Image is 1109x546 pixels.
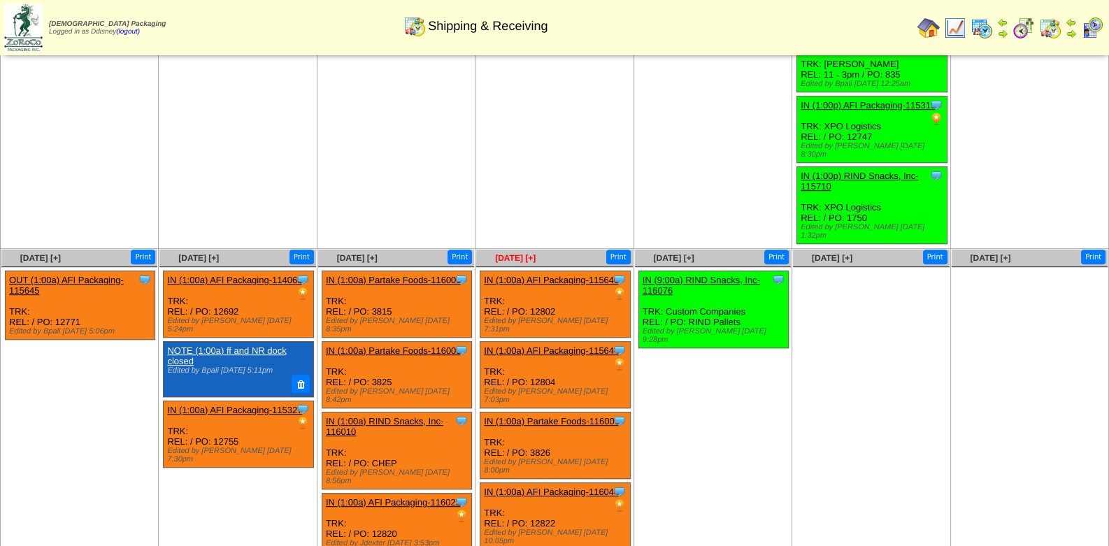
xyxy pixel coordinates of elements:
span: Logged in as Ddisney [49,20,166,36]
a: [DATE] [+] [20,253,61,263]
a: [DATE] [+] [970,253,1010,263]
div: Edited by [PERSON_NAME] [DATE] 10:05pm [484,529,629,545]
img: Tooltip [296,273,310,287]
img: calendarprod.gif [971,17,993,39]
div: TRK: REL: / PO: 12802 [480,271,630,338]
a: [DATE] [+] [337,253,378,263]
div: Edited by [PERSON_NAME] [DATE] 8:00pm [484,458,629,475]
img: Tooltip [613,343,627,357]
div: Edited by [PERSON_NAME] [DATE] 1:32pm [801,223,946,240]
a: [DATE] [+] [178,253,219,263]
div: TRK: REL: / PO: 12771 [6,271,155,340]
button: Print [606,250,631,264]
img: calendarcustomer.gif [1081,17,1103,39]
button: Print [131,250,155,264]
a: IN (1:00a) AFI Packaging-116044 [484,487,619,497]
button: Print [764,250,789,264]
div: Edited by [PERSON_NAME] [DATE] 8:35pm [326,317,471,333]
a: IN (1:00a) Partake Foods-116000 [484,416,620,426]
a: IN (1:00a) Partake Foods-116006 [326,275,462,285]
button: Print [448,250,472,264]
div: TRK: REL: / PO: 3825 [322,342,471,408]
div: Edited by Bpali [DATE] 5:11pm [167,366,307,375]
div: TRK: Custom Companies REL: / PO: RIND Pallets [638,271,788,348]
img: Tooltip [296,402,310,416]
a: IN (1:00a) AFI Packaging-115640 [484,275,619,285]
div: Edited by [PERSON_NAME] [DATE] 8:56pm [326,468,471,485]
img: Tooltip [613,273,627,287]
img: calendarinout.gif [403,15,426,37]
a: IN (1:00p) RIND Snacks, Inc-115710 [801,171,918,192]
a: IN (1:00p) AFI Packaging-115319 [801,100,936,110]
img: PO [613,498,627,512]
div: Edited by Bpali [DATE] 5:06pm [9,327,155,336]
img: zoroco-logo-small.webp [4,4,43,51]
a: (logout) [116,28,140,36]
img: arrowleft.gif [997,17,1008,28]
a: [DATE] [+] [653,253,694,263]
img: home.gif [917,17,940,39]
div: TRK: REL: / PO: 3815 [322,271,471,338]
img: PO [296,287,310,301]
button: Print [289,250,314,264]
img: PO [929,112,943,126]
div: TRK: XPO Logistics REL: / PO: 1750 [797,167,947,244]
a: IN (1:00a) Partake Foods-116009 [326,345,462,356]
img: arrowright.gif [1066,28,1077,39]
img: arrowright.gif [997,28,1008,39]
img: Tooltip [455,414,468,428]
img: Tooltip [929,168,943,182]
div: Edited by [PERSON_NAME] [DATE] 8:42pm [326,387,471,404]
div: TRK: REL: / PO: 12804 [480,342,630,408]
div: Edited by [PERSON_NAME] [DATE] 5:24pm [167,317,313,333]
div: TRK: REL: / PO: 3826 [480,412,630,479]
a: IN (1:00a) RIND Snacks, Inc-116010 [326,416,443,437]
img: calendarinout.gif [1039,17,1061,39]
div: TRK: REL: / PO: 12692 [164,271,313,338]
img: Tooltip [771,273,785,287]
span: [DEMOGRAPHIC_DATA] Packaging [49,20,166,28]
button: Print [923,250,947,264]
button: Delete Note [292,375,310,393]
img: Tooltip [929,98,943,112]
a: IN (1:00a) AFI Packaging-115644 [484,345,619,356]
a: [DATE] [+] [812,253,852,263]
img: PO [613,357,627,371]
div: TRK: XPO Logistics REL: / PO: 12747 [797,96,947,163]
div: Edited by [PERSON_NAME] [DATE] 8:30pm [801,142,946,159]
a: IN (1:00a) AFI Packaging-116022 [326,497,461,508]
img: Tooltip [455,495,468,509]
img: Tooltip [455,273,468,287]
img: PO [296,416,310,430]
img: Tooltip [613,484,627,498]
img: PO [455,509,468,523]
img: line_graph.gif [944,17,966,39]
a: IN (9:00a) RIND Snacks, Inc-116076 [643,275,760,296]
div: Edited by [PERSON_NAME] [DATE] 7:31pm [484,317,629,333]
div: TRK: REL: / PO: 12755 [164,401,313,467]
img: PO [613,287,627,301]
div: Edited by [PERSON_NAME] [DATE] 7:03pm [484,387,629,404]
img: Tooltip [138,273,152,287]
img: Tooltip [455,343,468,357]
div: TRK: REL: / PO: CHEP [322,412,471,489]
button: Print [1081,250,1106,264]
div: Edited by Bpali [DATE] 12:25am [801,80,946,88]
div: Edited by [PERSON_NAME] [DATE] 7:30pm [167,447,313,464]
a: NOTE (1:00a) ff and NR dock closed [167,345,286,366]
a: OUT (1:00a) AFI Packaging-115645 [9,275,124,296]
a: IN (1:00a) AFI Packaging-114063 [167,275,302,285]
img: arrowleft.gif [1066,17,1077,28]
a: IN (1:00a) AFI Packaging-115327 [167,405,302,415]
span: [DATE] [+] [495,253,536,263]
img: Tooltip [613,414,627,428]
div: Edited by [PERSON_NAME] [DATE] 9:28pm [643,327,788,344]
img: calendarblend.gif [1013,17,1035,39]
span: Shipping & Receiving [428,19,548,34]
